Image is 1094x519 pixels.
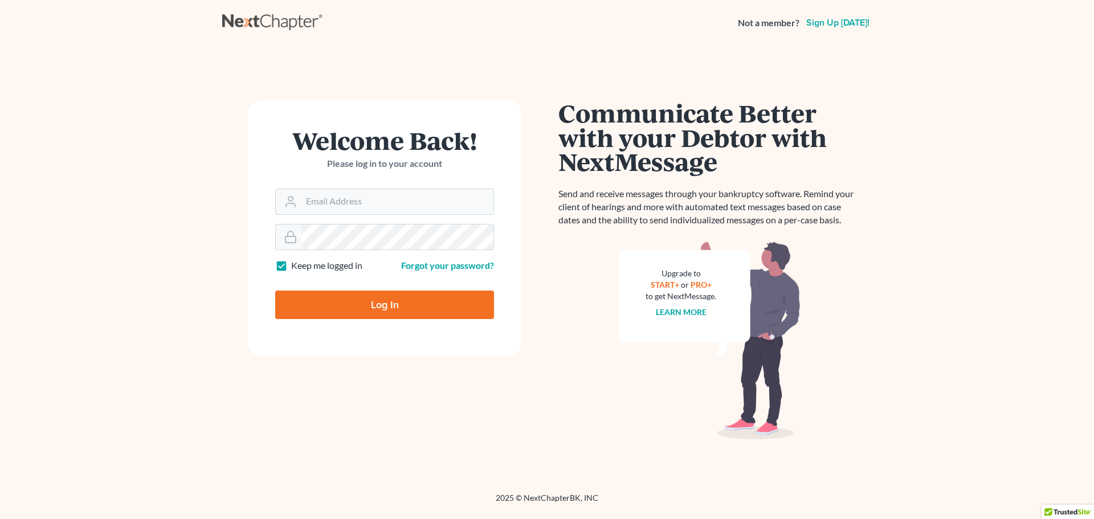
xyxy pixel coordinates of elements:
[738,17,799,30] strong: Not a member?
[618,240,801,440] img: nextmessage_bg-59042aed3d76b12b5cd301f8e5b87938c9018125f34e5fa2b7a6b67550977c72.svg
[558,187,860,227] p: Send and receive messages through your bankruptcy software. Remind your client of hearings and mo...
[401,260,494,271] a: Forgot your password?
[275,291,494,319] input: Log In
[681,280,689,289] span: or
[222,492,872,513] div: 2025 © NextChapterBK, INC
[691,280,712,289] a: PRO+
[291,259,362,272] label: Keep me logged in
[275,128,494,153] h1: Welcome Back!
[804,18,872,27] a: Sign up [DATE]!
[651,280,679,289] a: START+
[656,307,707,317] a: Learn more
[646,291,716,302] div: to get NextMessage.
[558,101,860,174] h1: Communicate Better with your Debtor with NextMessage
[301,189,493,214] input: Email Address
[275,157,494,170] p: Please log in to your account
[646,268,716,279] div: Upgrade to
